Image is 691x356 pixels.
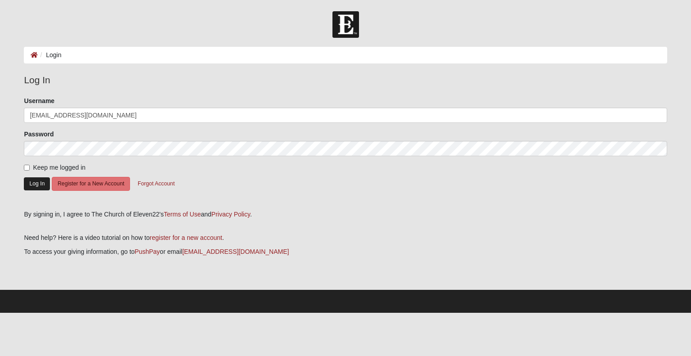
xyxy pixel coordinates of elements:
[24,73,667,87] legend: Log In
[24,130,54,139] label: Password
[24,165,30,171] input: Keep me logged in
[33,164,85,171] span: Keep me logged in
[135,248,160,255] a: PushPay
[211,211,250,218] a: Privacy Policy
[24,96,54,105] label: Username
[150,234,222,241] a: register for a new account
[24,247,667,257] p: To access your giving information, go to or email
[332,11,359,38] img: Church of Eleven22 Logo
[132,177,180,191] button: Forgot Account
[164,211,201,218] a: Terms of Use
[24,210,667,219] div: By signing in, I agree to The Church of Eleven22's and .
[52,177,130,191] button: Register for a New Account
[24,233,667,243] p: Need help? Here is a video tutorial on how to .
[182,248,289,255] a: [EMAIL_ADDRESS][DOMAIN_NAME]
[24,177,50,190] button: Log In
[38,50,61,60] li: Login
